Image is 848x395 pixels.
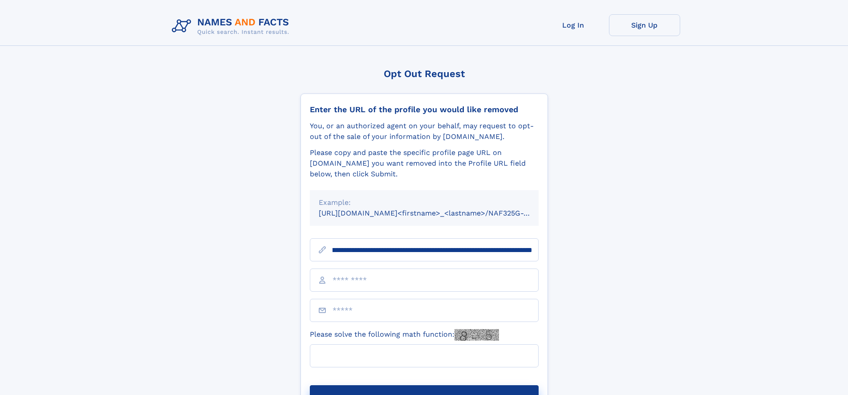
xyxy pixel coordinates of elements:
[310,121,539,142] div: You, or an authorized agent on your behalf, may request to opt-out of the sale of your informatio...
[310,329,499,341] label: Please solve the following math function:
[609,14,680,36] a: Sign Up
[538,14,609,36] a: Log In
[319,209,556,217] small: [URL][DOMAIN_NAME]<firstname>_<lastname>/NAF325G-xxxxxxxx
[310,105,539,114] div: Enter the URL of the profile you would like removed
[319,197,530,208] div: Example:
[300,68,548,79] div: Opt Out Request
[168,14,296,38] img: Logo Names and Facts
[310,147,539,179] div: Please copy and paste the specific profile page URL on [DOMAIN_NAME] you want removed into the Pr...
